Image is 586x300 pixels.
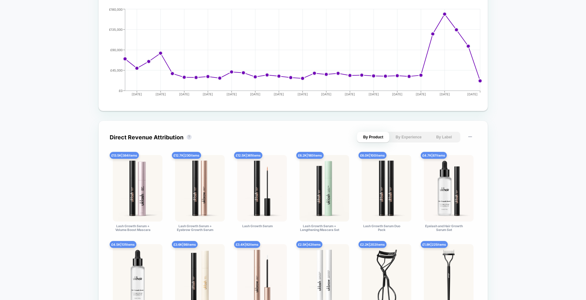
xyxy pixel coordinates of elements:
[110,241,136,248] div: £ 4.5K | 131 items
[299,155,349,222] img: Lash Growth Serum + Lengthening Mascara Set
[359,152,386,159] div: £ 6.0K | 100 items
[110,48,123,52] tspan: £90,000
[237,155,287,222] img: Lash Growth Serum
[421,241,448,248] div: £ 1.8K | 225 items
[172,241,198,248] div: £ 3.6K | 98 items
[175,155,225,222] img: Lash Growth Serum + Eyebrow Growth Serum Set
[113,224,153,232] div: Lash Growth Serum + Volume Boost Mascara Set
[439,92,450,96] tspan: [DATE]
[110,68,123,72] tspan: £45,000
[172,152,201,159] div: £ 12.7K | 230 items
[321,92,331,96] tspan: [DATE]
[359,241,386,248] div: £ 2.2K | 202 items
[203,92,213,96] tspan: [DATE]
[296,152,324,159] div: £ 6.2K | 180 items
[132,92,142,96] tspan: [DATE]
[299,224,340,232] div: Lash Growth Serum + Lengthening Mascara Set
[234,241,260,248] div: £ 3.4K | 92 items
[424,224,464,232] div: Eyelash and Hair Growth Serum Set
[226,92,237,96] tspan: [DATE]
[368,92,379,96] tspan: [DATE]
[416,92,426,96] tspan: [DATE]
[296,241,322,248] div: £ 2.5K | 42 items
[250,92,260,96] tspan: [DATE]
[234,152,262,159] div: £ 12.5K | 361 items
[110,152,139,159] div: £ 13.5K | 384 items
[428,132,460,142] button: By Label
[345,92,355,96] tspan: [DATE]
[155,92,166,96] tspan: [DATE]
[187,135,192,140] button: ?
[113,155,162,222] img: Lash Growth Serum + Volume Boost Mascara Set
[109,8,123,11] tspan: £180,000
[357,132,389,142] button: By Product
[392,92,402,96] tspan: [DATE]
[392,132,425,142] button: By Experience
[424,155,474,222] img: Eyelash and Hair Growth Serum Set
[119,89,123,93] tspan: £0
[179,92,189,96] tspan: [DATE]
[421,152,447,159] div: £ 4.7K | 87 items
[109,28,123,31] tspan: £135,000
[274,92,284,96] tspan: [DATE]
[175,224,216,232] div: Lash Growth Serum + Eyebrow Growth Serum Set
[362,224,402,232] div: Lash Growth Serum Duo Pack
[467,92,478,96] tspan: [DATE]
[110,134,183,141] div: Direct Revenue Attribution
[297,92,308,96] tspan: [DATE]
[237,224,278,232] div: Lash Growth Serum
[362,155,411,222] img: Lash Growth Serum Duo Pack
